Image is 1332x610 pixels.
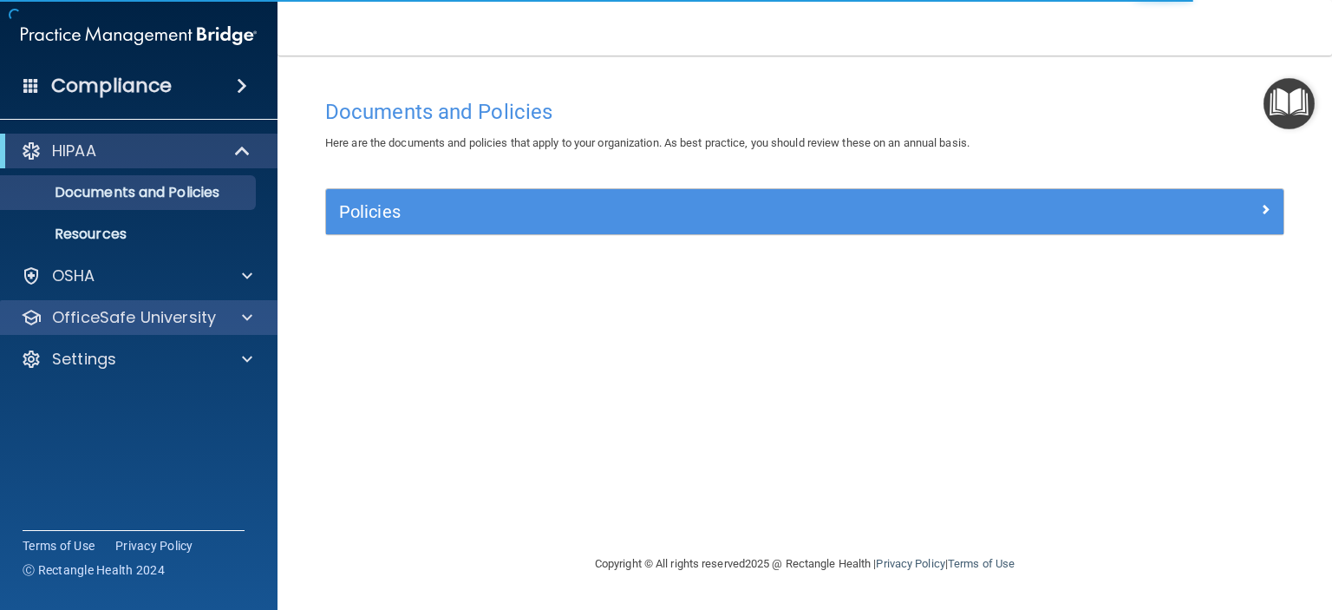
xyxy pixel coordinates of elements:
a: OSHA [21,266,252,286]
h4: Compliance [51,74,172,98]
span: Here are the documents and policies that apply to your organization. As best practice, you should... [325,136,970,149]
a: Privacy Policy [115,537,193,554]
a: Privacy Policy [876,557,944,570]
button: Open Resource Center [1263,78,1315,129]
div: Copyright © All rights reserved 2025 @ Rectangle Health | | [488,536,1121,592]
a: Terms of Use [23,537,95,554]
iframe: Drift Widget Chat Controller [1033,520,1311,588]
a: HIPAA [21,141,251,161]
p: OfficeSafe University [52,307,216,328]
h4: Documents and Policies [325,101,1284,123]
p: Resources [11,226,248,243]
a: Settings [21,349,252,370]
h5: Policies [339,202,1031,221]
a: OfficeSafe University [21,307,252,328]
p: Settings [52,349,116,370]
p: HIPAA [52,141,96,161]
p: OSHA [52,266,95,286]
p: Documents and Policies [11,184,248,201]
span: Ⓒ Rectangle Health 2024 [23,561,165,579]
a: Terms of Use [948,557,1015,570]
a: Policies [339,198,1270,226]
img: PMB logo [21,18,257,53]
